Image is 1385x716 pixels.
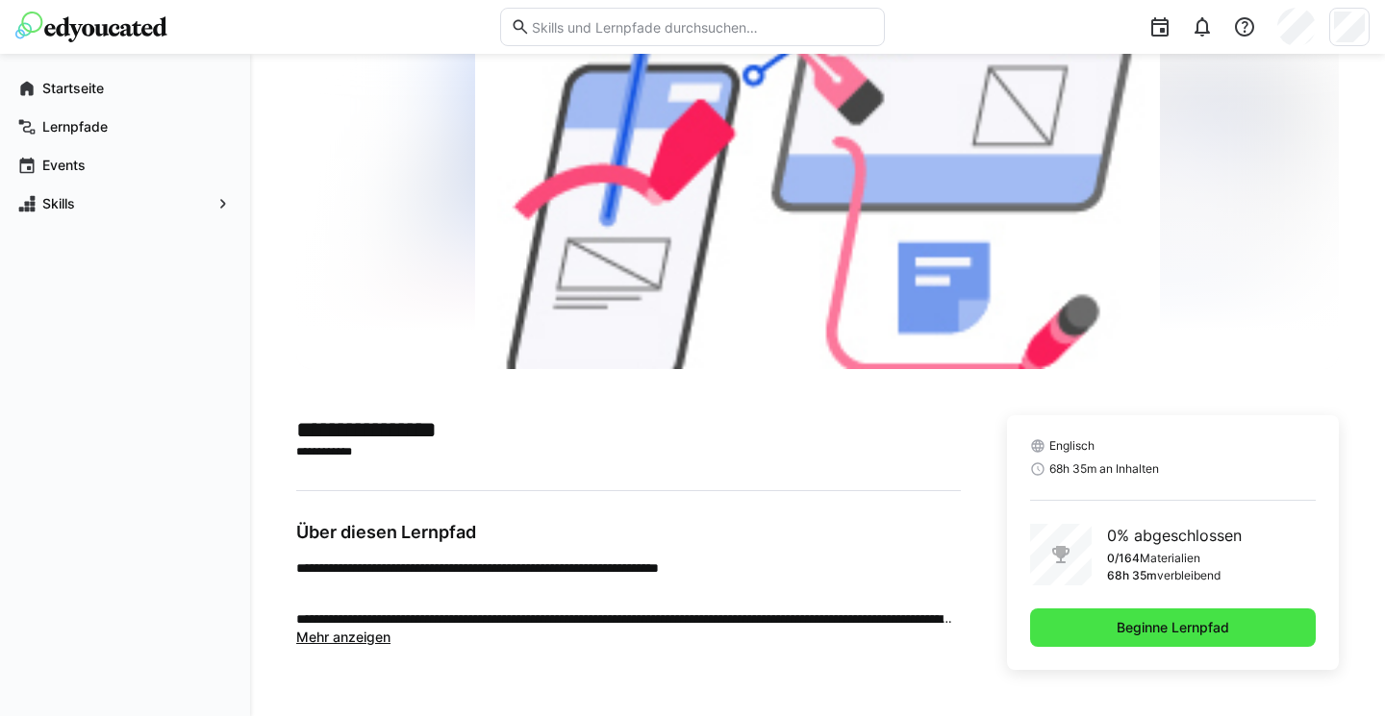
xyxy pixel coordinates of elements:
input: Skills und Lernpfade durchsuchen… [530,18,874,36]
p: 68h 35m [1107,568,1157,583]
span: 68h 35m an Inhalten [1049,461,1159,477]
button: Beginne Lernpfad [1030,608,1316,647]
p: 0% abgeschlossen [1107,524,1242,547]
span: Mehr anzeigen [296,629,390,645]
h3: Über diesen Lernpfad [296,522,961,543]
p: verbleibend [1157,568,1221,583]
span: Beginne Lernpfad [1114,618,1232,637]
p: Materialien [1140,551,1200,566]
span: Englisch [1049,438,1095,454]
p: 0/164 [1107,551,1140,566]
